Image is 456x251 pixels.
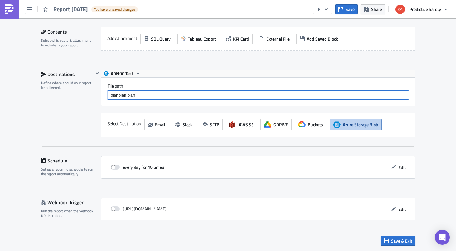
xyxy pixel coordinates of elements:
span: Email [155,121,165,128]
span: Share [371,6,382,12]
button: External File [256,34,293,44]
div: [URL][DOMAIN_NAME] [111,204,167,214]
span: Edit [398,164,406,171]
button: Share [361,4,385,14]
div: Contents [41,27,94,36]
button: Save [335,4,358,14]
button: Azure Storage BlobAzure Storage Blob [330,119,382,130]
img: PushMetrics [4,4,14,14]
span: SQL Query [151,36,171,42]
span: Slack [183,121,193,128]
button: AWS S3 [226,119,257,130]
span: Azure Storage Blob [343,121,378,128]
span: Azure Storage Blob [333,121,341,128]
button: Email [144,119,169,130]
button: Save & Exit [381,236,415,246]
button: Slack [172,119,196,130]
img: Avatar [395,4,405,15]
button: Predictive Safety [392,2,451,16]
span: External File [266,36,290,42]
button: Add Saved Block [296,34,341,44]
label: Select Destination [107,119,141,128]
span: Save [346,6,355,12]
button: SFTP [199,119,223,130]
span: AWS S3 [239,121,254,128]
button: Edit [388,162,409,172]
button: Buckets [295,119,326,130]
span: Save & Exit [391,238,412,244]
button: KPI Card [223,34,253,44]
div: Run the report when the webhook URL is called. [41,209,97,218]
span: Report [DATE] [53,6,88,13]
div: Webhook Trigger [41,198,101,207]
button: SQL Query [140,34,174,44]
span: You have unsaved changes [94,7,135,12]
button: GDRIVE [260,119,292,130]
span: Tableau Export [188,36,216,42]
button: Azure Storage BlobADNOC Test [101,70,143,77]
div: Schedule [41,156,101,165]
span: ADNOC Test [111,70,133,77]
div: Destinations [41,70,94,79]
button: Edit [388,204,409,214]
div: Define where should your report be delivered. [41,80,94,90]
label: Add Attachment [107,34,137,43]
div: every day for 10 times [111,162,164,172]
span: SFTP [210,121,219,128]
span: Azure Storage Blob [104,71,109,76]
span: KPI Card [233,36,249,42]
button: Hide content [94,70,101,77]
div: Select which data & attachment to include in your report. [41,38,94,48]
button: Tableau Export [177,34,219,44]
span: Predictive Safety [409,6,441,12]
div: Set up a recurring schedule to run the report automatically. [41,167,97,176]
label: File path [108,83,409,89]
div: Open Intercom Messenger [435,230,450,245]
span: Buckets [308,121,323,128]
span: GDRIVE [273,121,288,128]
span: Edit [398,206,406,212]
span: Add Saved Block [307,36,338,42]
